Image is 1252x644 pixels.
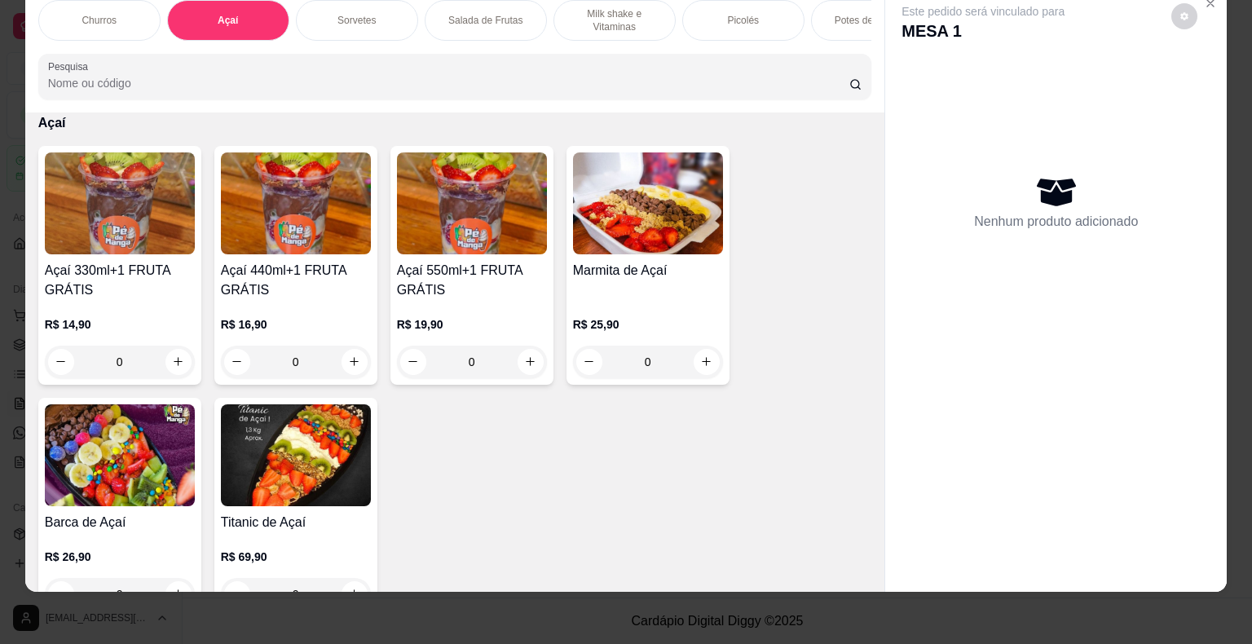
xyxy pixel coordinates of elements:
img: product-image [45,404,195,506]
p: MESA 1 [902,20,1065,42]
label: Pesquisa [48,60,94,73]
h4: Barca de Açaí [45,513,195,532]
img: product-image [45,152,195,254]
p: Este pedido será vinculado para [902,3,1065,20]
h4: Açaí 550ml+1 FRUTA GRÁTIS [397,261,547,300]
img: product-image [221,152,371,254]
button: decrease-product-quantity [1171,3,1197,29]
p: R$ 19,90 [397,316,547,333]
p: Nenhum produto adicionado [974,212,1138,232]
p: R$ 25,90 [573,316,723,333]
h4: Marmita de Açaí [573,261,723,280]
h4: Açaí 330ml+1 FRUTA GRÁTIS [45,261,195,300]
input: Pesquisa [48,75,849,91]
p: Picolés [727,14,759,27]
p: Salada de Frutas [448,14,522,27]
img: product-image [397,152,547,254]
img: product-image [573,152,723,254]
h4: Açaí 440ml+1 FRUTA GRÁTIS [221,261,371,300]
p: Sorvetes [337,14,376,27]
p: Potes de Sorvete [835,14,910,27]
p: R$ 14,90 [45,316,195,333]
p: Açaí [218,14,238,27]
p: R$ 69,90 [221,549,371,565]
img: product-image [221,404,371,506]
h4: Titanic de Açaí [221,513,371,532]
p: Açaí [38,113,872,133]
p: Milk shake e Vitaminas [567,7,662,33]
p: R$ 26,90 [45,549,195,565]
p: R$ 16,90 [221,316,371,333]
p: Churros [82,14,117,27]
